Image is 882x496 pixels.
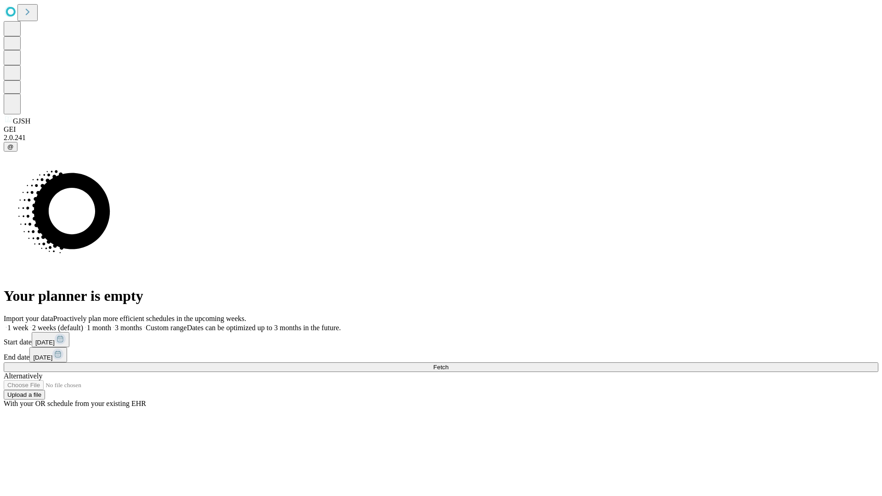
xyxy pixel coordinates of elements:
div: GEI [4,125,878,134]
span: 1 month [87,324,111,332]
button: Upload a file [4,390,45,400]
span: 3 months [115,324,142,332]
span: @ [7,143,14,150]
button: [DATE] [29,347,67,362]
span: GJSH [13,117,30,125]
span: Alternatively [4,372,42,380]
span: Fetch [433,364,448,371]
span: 2 weeks (default) [32,324,83,332]
span: [DATE] [35,339,55,346]
span: Proactively plan more efficient schedules in the upcoming weeks. [53,315,246,322]
span: Dates can be optimized up to 3 months in the future. [187,324,341,332]
div: 2.0.241 [4,134,878,142]
span: Import your data [4,315,53,322]
button: @ [4,142,17,152]
button: Fetch [4,362,878,372]
h1: Your planner is empty [4,287,878,304]
span: [DATE] [33,354,52,361]
div: Start date [4,332,878,347]
span: 1 week [7,324,28,332]
button: [DATE] [32,332,69,347]
span: With your OR schedule from your existing EHR [4,400,146,407]
div: End date [4,347,878,362]
span: Custom range [146,324,187,332]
